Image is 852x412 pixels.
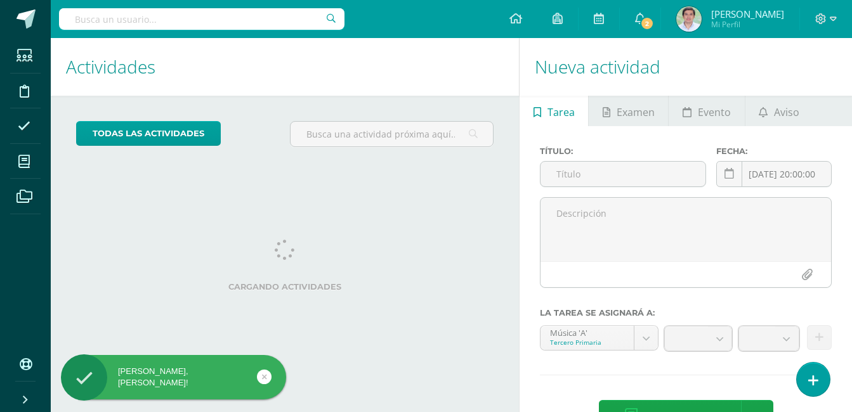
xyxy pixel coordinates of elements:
span: Mi Perfil [711,19,784,30]
input: Fecha de entrega [717,162,831,186]
div: Música 'A' [550,326,624,338]
h1: Nueva actividad [535,38,837,96]
span: [PERSON_NAME] [711,8,784,20]
a: Examen [589,96,668,126]
img: b10d14ec040a32e6b6549447acb4e67d.png [676,6,702,32]
span: Examen [617,97,655,127]
label: Fecha: [716,146,832,156]
a: todas las Actividades [76,121,221,146]
label: La tarea se asignará a: [540,308,832,318]
input: Busca una actividad próxima aquí... [291,122,493,146]
div: Tercero Primaria [550,338,624,347]
span: Evento [698,97,731,127]
div: [PERSON_NAME], [PERSON_NAME]! [61,366,286,389]
a: Tarea [520,96,588,126]
h1: Actividades [66,38,504,96]
span: Aviso [774,97,799,127]
a: Evento [669,96,744,126]
span: 2 [640,16,654,30]
a: Aviso [745,96,813,126]
input: Título [541,162,705,186]
a: Música 'A'Tercero Primaria [541,326,658,350]
label: Título: [540,146,706,156]
label: Cargando actividades [76,282,494,292]
input: Busca un usuario... [59,8,344,30]
span: Tarea [547,97,575,127]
